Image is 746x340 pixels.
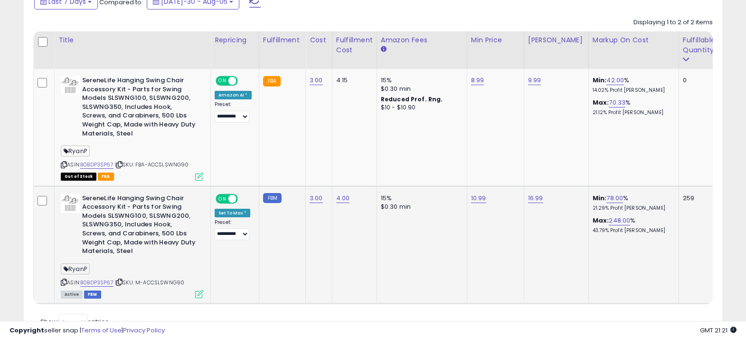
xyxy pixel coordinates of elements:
div: Cost [310,35,328,45]
span: | SKU: M-ACCSLSWNG90 [115,279,184,286]
a: 3.00 [310,194,323,203]
div: Repricing [215,35,255,45]
div: [PERSON_NAME] [528,35,585,45]
strong: Copyright [9,326,44,335]
a: Terms of Use [81,326,122,335]
a: 10.99 [471,194,486,203]
span: ON [217,194,228,203]
a: B0BDP3SP67 [80,279,113,287]
img: 41EoYDaMqmL._SL40_.jpg [61,194,80,213]
span: OFF [236,77,252,85]
p: 21.29% Profit [PERSON_NAME] [593,205,671,212]
small: FBA [263,76,281,87]
span: ON [217,77,228,85]
div: % [593,194,671,212]
div: ASIN: [61,194,203,298]
span: | SKU: FBA-ACCSLSWNG90 [115,161,189,168]
p: 43.79% Profit [PERSON_NAME] [593,227,671,234]
div: Amazon Fees [381,35,463,45]
span: FBM [84,291,101,299]
div: 15% [381,194,460,203]
small: Amazon Fees. [381,45,387,54]
div: Fulfillment Cost [336,35,373,55]
a: B0BDP3SP67 [80,161,113,169]
div: $0.30 min [381,85,460,93]
b: Max: [593,98,609,107]
th: The percentage added to the cost of goods (COGS) that forms the calculator for Min & Max prices. [588,31,679,69]
div: Fulfillment [263,35,302,45]
div: $10 - $10.90 [381,104,460,112]
span: FBA [98,173,114,181]
p: 14.02% Profit [PERSON_NAME] [593,87,671,94]
b: Min: [593,76,607,85]
span: RyanP [61,263,90,274]
div: Markup on Cost [593,35,675,45]
div: ASIN: [61,76,203,180]
a: 4.00 [336,194,350,203]
a: 8.99 [471,76,484,85]
span: OFF [236,194,252,203]
b: Min: [593,194,607,203]
div: 0 [683,76,712,85]
b: Max: [593,216,609,225]
b: SereneLife Hanging Swing Chair Accessory Kit - Parts for Swing Models SLSWNG100, SLSWNG200, SLSWN... [82,194,198,258]
b: Reduced Prof. Rng. [381,95,443,103]
span: 2025-08-13 21:21 GMT [700,326,737,335]
small: FBM [263,193,282,203]
div: Title [58,35,207,45]
div: % [593,216,671,234]
div: Preset: [215,219,252,241]
a: 248.00 [609,216,630,225]
a: 16.99 [528,194,543,203]
div: $0.30 min [381,203,460,211]
a: 78.00 [606,194,623,203]
span: Show: entries [40,317,109,326]
div: 15% [381,76,460,85]
div: 259 [683,194,712,203]
span: RyanP [61,146,90,156]
b: SereneLife Hanging Swing Chair Accessory Kit - Parts for Swing Models SLSWNG100, SLSWNG200, SLSWN... [82,76,198,140]
div: % [593,98,671,116]
a: 9.99 [528,76,541,85]
a: Privacy Policy [123,326,165,335]
p: 21.12% Profit [PERSON_NAME] [593,109,671,116]
div: Amazon AI * [215,91,252,99]
div: % [593,76,671,94]
div: 4.15 [336,76,369,85]
div: Fulfillable Quantity [683,35,716,55]
img: 41EoYDaMqmL._SL40_.jpg [61,76,80,95]
div: Preset: [215,101,252,123]
span: All listings currently available for purchase on Amazon [61,291,83,299]
a: 42.00 [606,76,624,85]
div: Min Price [471,35,520,45]
div: seller snap | | [9,326,165,335]
span: All listings that are currently out of stock and unavailable for purchase on Amazon [61,173,96,181]
div: Set To Max * [215,209,250,217]
a: 3.00 [310,76,323,85]
a: 70.33 [609,98,625,107]
div: Displaying 1 to 2 of 2 items [633,18,713,27]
